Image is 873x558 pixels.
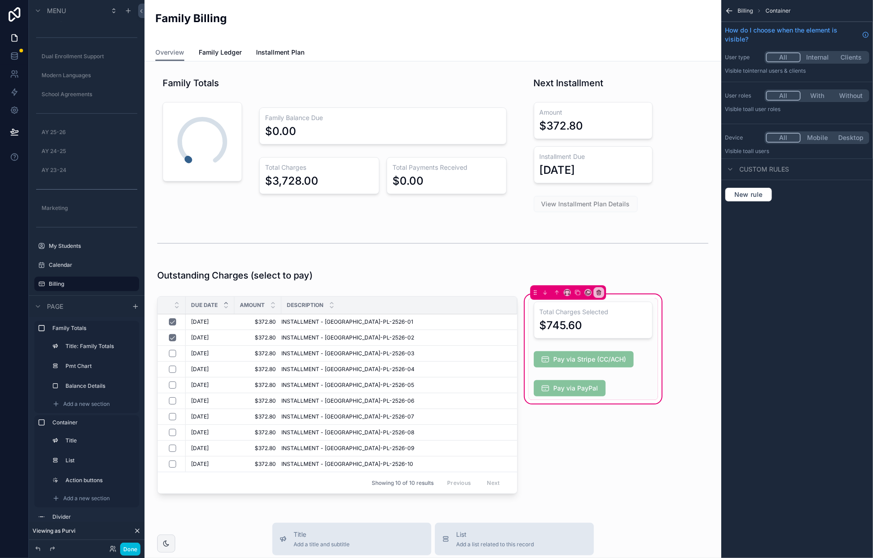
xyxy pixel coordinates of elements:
[725,92,761,99] label: User roles
[457,541,534,548] span: Add a list related to this record
[42,167,134,174] label: AY 23-24
[47,6,66,15] span: Menu
[65,457,130,464] label: List
[435,523,594,555] button: ListAdd a list related to this record
[725,134,761,141] label: Device
[52,513,132,521] label: Divider
[47,302,63,311] span: Page
[834,133,868,143] button: Desktop
[42,72,134,79] label: Modern Languages
[65,343,130,350] label: Title: Family Totals
[42,148,134,155] label: AY 24-25
[748,148,769,154] span: all users
[65,363,130,370] label: Pmt Chart
[272,523,431,555] button: TitleAdd a title and subtitle
[42,129,134,136] label: AY 25-26
[766,133,801,143] button: All
[725,26,869,44] a: How do I choose when the element is visible?
[725,187,772,202] button: New rule
[834,91,868,101] button: Without
[52,419,132,426] label: Container
[801,133,835,143] button: Mobile
[725,26,859,44] span: How do I choose when the element is visible?
[63,400,110,408] span: Add a new section
[372,479,434,487] span: Showing 10 of 10 results
[748,106,780,112] span: All user roles
[725,106,869,113] p: Visible to
[33,527,75,535] span: Viewing as Purvi
[240,302,265,309] span: Amount
[834,52,868,62] button: Clients
[739,165,789,174] span: Custom rules
[49,242,134,250] label: My Students
[155,44,184,61] a: Overview
[766,52,801,62] button: All
[49,280,134,288] label: Billing
[191,302,218,309] span: Due Date
[65,477,130,484] label: Action buttons
[725,148,869,155] p: Visible to
[49,261,134,269] label: Calendar
[287,302,323,309] span: Description
[766,91,801,101] button: All
[725,67,869,74] p: Visible to
[748,67,806,74] span: Internal users & clients
[731,191,766,199] span: New rule
[199,44,242,62] a: Family Ledger
[725,54,761,61] label: User type
[42,91,134,98] label: School Agreements
[256,48,304,57] span: Installment Plan
[766,7,791,14] span: Container
[155,48,184,57] span: Overview
[801,52,835,62] button: Internal
[52,325,132,332] label: Family Totals
[42,53,134,60] label: Dual Enrollment Support
[294,530,350,539] span: Title
[801,91,835,101] button: With
[29,317,145,540] div: scrollable content
[120,543,140,556] button: Done
[42,205,134,212] label: Marketing
[199,48,242,57] span: Family Ledger
[294,541,350,548] span: Add a title and subtitle
[155,11,227,26] h2: Family Billing
[457,530,534,539] span: List
[65,437,130,444] label: Title
[63,495,110,502] span: Add a new section
[65,382,130,390] label: Balance Details
[738,7,753,14] span: Billing
[256,44,304,62] a: Installment Plan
